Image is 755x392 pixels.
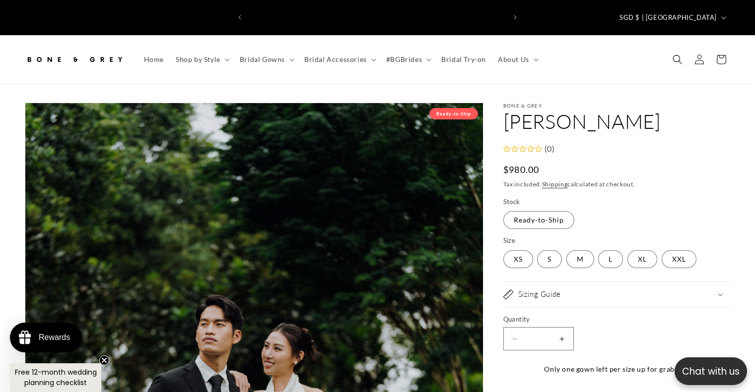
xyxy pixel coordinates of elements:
[39,333,70,342] div: Rewards
[537,250,562,268] label: S
[138,49,170,70] a: Home
[170,49,234,70] summary: Shop by Style
[503,211,574,229] label: Ready-to-Ship
[498,55,529,64] span: About Us
[10,363,101,392] div: Free 12-month wedding planning checklistClose teaser
[503,250,533,268] label: XS
[234,49,298,70] summary: Bridal Gowns
[598,250,623,268] label: L
[667,49,688,70] summary: Search
[503,315,722,325] label: Quantity
[675,357,747,385] button: Open chatbox
[662,250,696,268] label: XXL
[441,55,486,64] span: Bridal Try-on
[627,250,657,268] label: XL
[503,236,517,246] legend: Size
[492,49,543,70] summary: About Us
[229,8,251,27] button: Previous announcement
[380,49,435,70] summary: #BGBrides
[144,55,164,64] span: Home
[298,49,380,70] summary: Bridal Accessories
[240,55,285,64] span: Bridal Gowns
[675,364,747,379] p: Chat with us
[503,282,730,307] summary: Sizing Guide
[503,363,722,375] div: Only one gown left per size up for grabs!
[566,250,594,268] label: M
[386,55,422,64] span: #BGBrides
[176,55,220,64] span: Shop by Style
[435,49,492,70] a: Bridal Try-on
[503,103,730,109] p: Bone & Grey
[25,49,124,70] img: Bone and Grey Bridal
[503,163,540,176] span: $980.00
[614,8,730,27] button: SGD $ | [GEOGRAPHIC_DATA]
[99,355,109,365] button: Close teaser
[503,109,730,134] h1: [PERSON_NAME]
[504,8,526,27] button: Next announcement
[518,289,561,299] h2: Sizing Guide
[304,55,367,64] span: Bridal Accessories
[15,367,97,388] span: Free 12-month wedding planning checklist
[503,197,521,207] legend: Stock
[21,45,128,74] a: Bone and Grey Bridal
[542,180,568,188] a: Shipping
[503,179,730,189] div: Tax included. calculated at checkout.
[542,142,555,156] div: (0)
[619,13,717,23] span: SGD $ | [GEOGRAPHIC_DATA]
